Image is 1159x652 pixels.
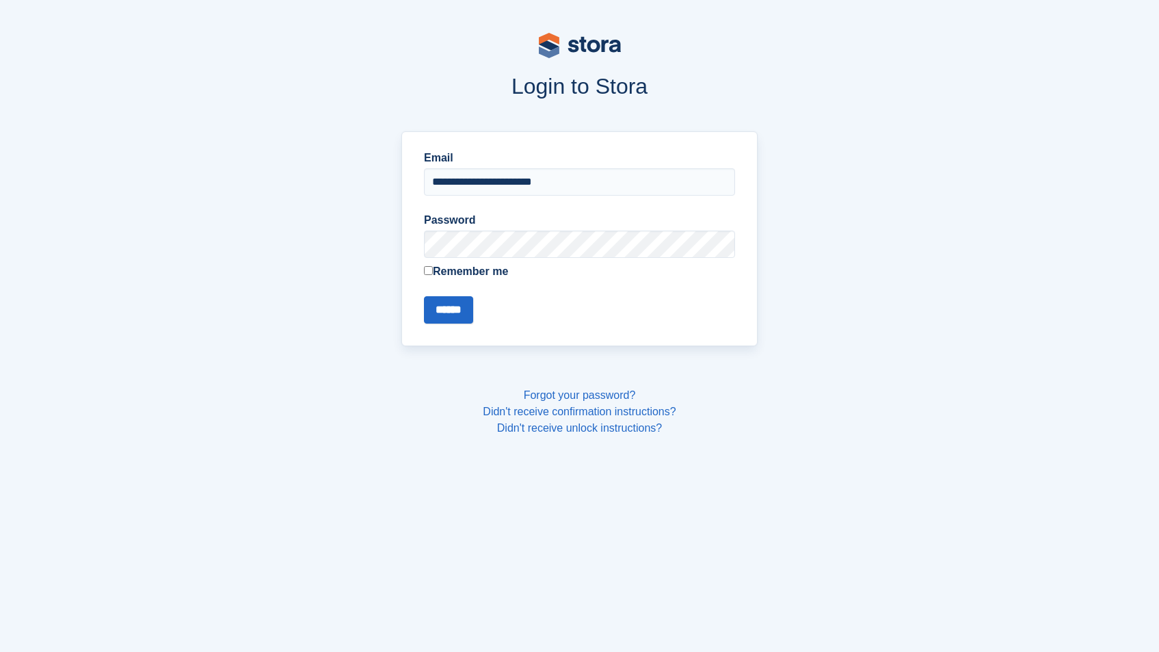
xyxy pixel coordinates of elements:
[424,266,433,275] input: Remember me
[524,389,636,401] a: Forgot your password?
[539,33,621,58] img: stora-logo-53a41332b3708ae10de48c4981b4e9114cc0af31d8433b30ea865607fb682f29.svg
[141,74,1019,99] h1: Login to Stora
[424,212,735,229] label: Password
[497,422,662,434] a: Didn't receive unlock instructions?
[424,263,735,280] label: Remember me
[483,406,676,417] a: Didn't receive confirmation instructions?
[424,150,735,166] label: Email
